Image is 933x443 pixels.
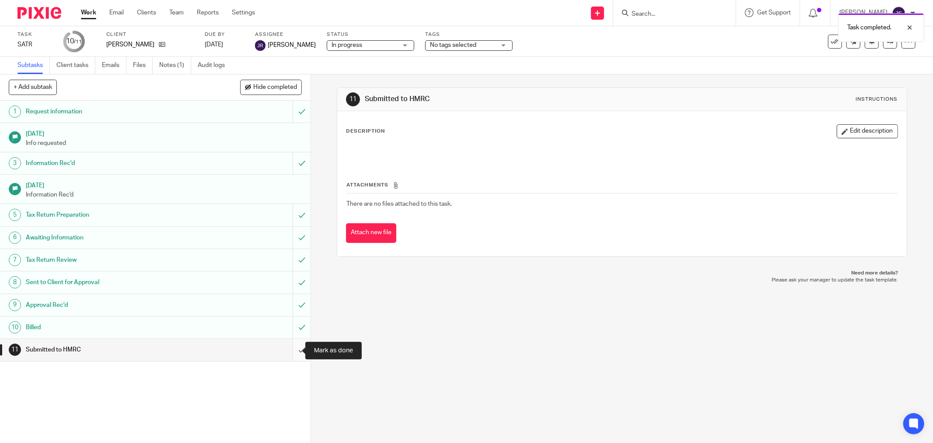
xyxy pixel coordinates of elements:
[26,105,198,118] h1: Request information
[17,31,52,38] label: Task
[332,42,362,48] span: In progress
[26,157,198,170] h1: Information Rec'd
[169,8,184,17] a: Team
[9,321,21,334] div: 10
[346,183,388,187] span: Attachments
[232,8,255,17] a: Settings
[106,31,194,38] label: Client
[26,179,302,190] h1: [DATE]
[56,57,95,74] a: Client tasks
[137,8,156,17] a: Clients
[430,42,476,48] span: No tags selected
[17,7,61,19] img: Pixie
[205,42,223,48] span: [DATE]
[17,40,52,49] div: SATR
[9,157,21,169] div: 3
[9,105,21,118] div: 1
[255,40,266,51] img: svg%3E
[9,80,57,95] button: + Add subtask
[240,80,302,95] button: Hide completed
[198,57,231,74] a: Audit logs
[109,8,124,17] a: Email
[346,223,396,243] button: Attach new file
[9,232,21,244] div: 6
[26,127,302,138] h1: [DATE]
[9,276,21,288] div: 8
[255,31,316,38] label: Assignee
[17,57,50,74] a: Subtasks
[133,57,153,74] a: Files
[26,299,198,312] h1: Approval Rec'd
[26,139,302,148] p: Info requested
[9,299,21,311] div: 9
[74,39,82,44] small: /11
[268,41,316,49] span: [PERSON_NAME]
[9,209,21,221] div: 5
[847,23,891,32] p: Task completed.
[837,124,898,138] button: Edit description
[425,31,513,38] label: Tags
[346,201,452,207] span: There are no files attached to this task.
[346,92,360,106] div: 11
[9,254,21,266] div: 7
[365,95,641,104] h1: Submitted to HMRC
[66,36,82,46] div: 10
[26,321,198,334] h1: Billed
[892,6,906,20] img: svg%3E
[26,253,198,267] h1: Tax Return Review
[26,208,198,221] h1: Tax Return Preparation
[106,40,154,49] p: [PERSON_NAME]
[81,8,96,17] a: Work
[102,57,126,74] a: Emails
[327,31,414,38] label: Status
[197,8,219,17] a: Reports
[26,276,198,289] h1: Sent to Client for Approval
[346,128,385,135] p: Description
[346,277,898,284] p: Please ask your manager to update the task template.
[253,84,297,91] span: Hide completed
[159,57,191,74] a: Notes (1)
[205,31,244,38] label: Due by
[26,190,302,199] p: Information Rec'd
[26,343,198,356] h1: Submitted to HMRC
[9,344,21,356] div: 11
[26,231,198,244] h1: Awaiting Information
[856,96,898,103] div: Instructions
[346,270,898,277] p: Need more details?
